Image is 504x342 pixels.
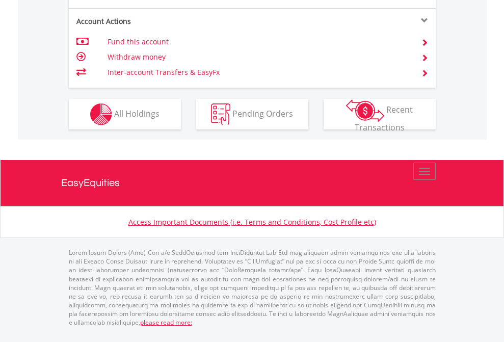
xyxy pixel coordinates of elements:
[69,248,436,327] p: Lorem Ipsum Dolors (Ame) Con a/e SeddOeiusmod tem InciDiduntut Lab Etd mag aliquaen admin veniamq...
[128,217,376,227] a: Access Important Documents (i.e. Terms and Conditions, Cost Profile etc)
[140,318,192,327] a: please read more:
[346,99,384,122] img: transactions-zar-wht.png
[196,99,308,129] button: Pending Orders
[108,49,409,65] td: Withdraw money
[232,108,293,119] span: Pending Orders
[90,103,112,125] img: holdings-wht.png
[69,16,252,27] div: Account Actions
[324,99,436,129] button: Recent Transactions
[114,108,160,119] span: All Holdings
[108,65,409,80] td: Inter-account Transfers & EasyFx
[69,99,181,129] button: All Holdings
[108,34,409,49] td: Fund this account
[61,160,443,206] a: EasyEquities
[211,103,230,125] img: pending_instructions-wht.png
